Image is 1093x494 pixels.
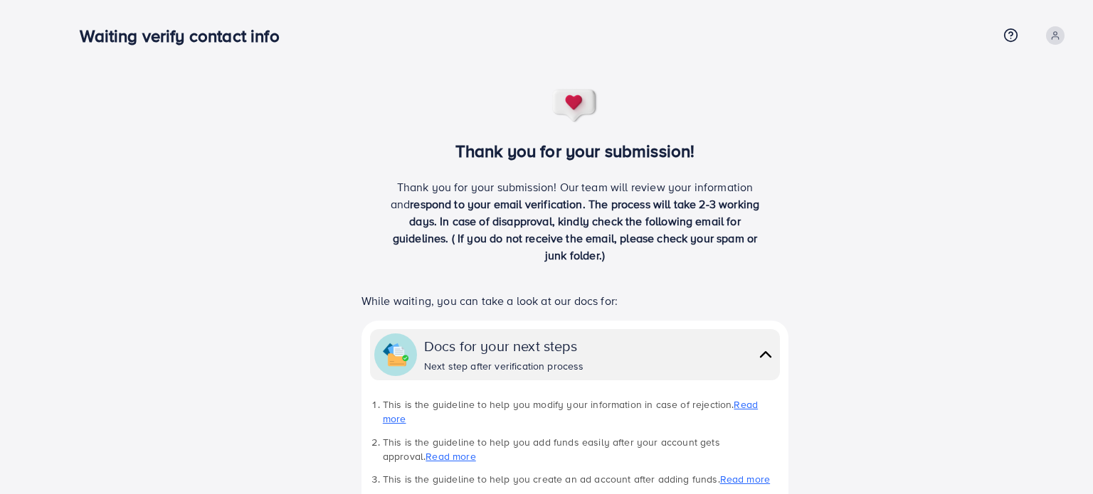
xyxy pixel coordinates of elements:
[383,435,780,464] li: This is the guideline to help you add funds easily after your account gets approval.
[424,335,584,356] div: Docs for your next steps
[383,397,780,426] li: This is the guideline to help you modify your information in case of rejection.
[361,292,788,309] p: While waiting, you can take a look at our docs for:
[383,342,408,367] img: collapse
[756,344,776,365] img: collapse
[720,472,770,486] a: Read more
[338,141,813,161] h3: Thank you for your submission!
[393,196,760,263] span: respond to your email verification. The process will take 2-3 working days. In case of disapprova...
[426,449,475,463] a: Read more
[383,397,758,426] a: Read more
[551,88,598,124] img: success
[383,472,780,486] li: This is the guideline to help you create an ad account after adding funds.
[385,178,765,264] p: Thank you for your submission! Our team will review your information and
[424,359,584,373] div: Next step after verification process
[80,26,290,46] h3: Waiting verify contact info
